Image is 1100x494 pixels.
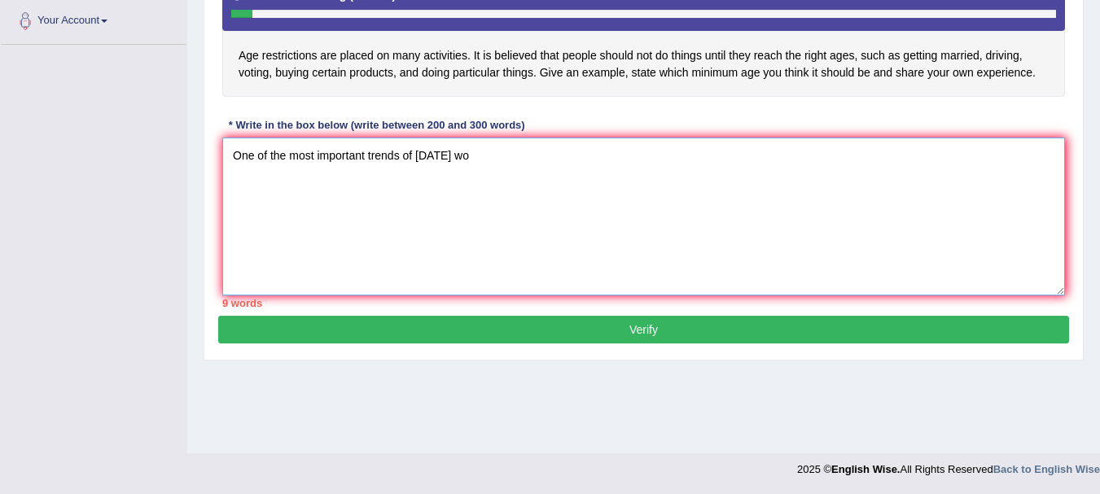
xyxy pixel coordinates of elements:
strong: English Wise. [831,463,900,475]
button: Verify [218,316,1069,343]
div: * Write in the box below (write between 200 and 300 words) [222,117,531,133]
a: Back to English Wise [993,463,1100,475]
div: 2025 © All Rights Reserved [797,453,1100,477]
div: 9 words [222,295,1065,311]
